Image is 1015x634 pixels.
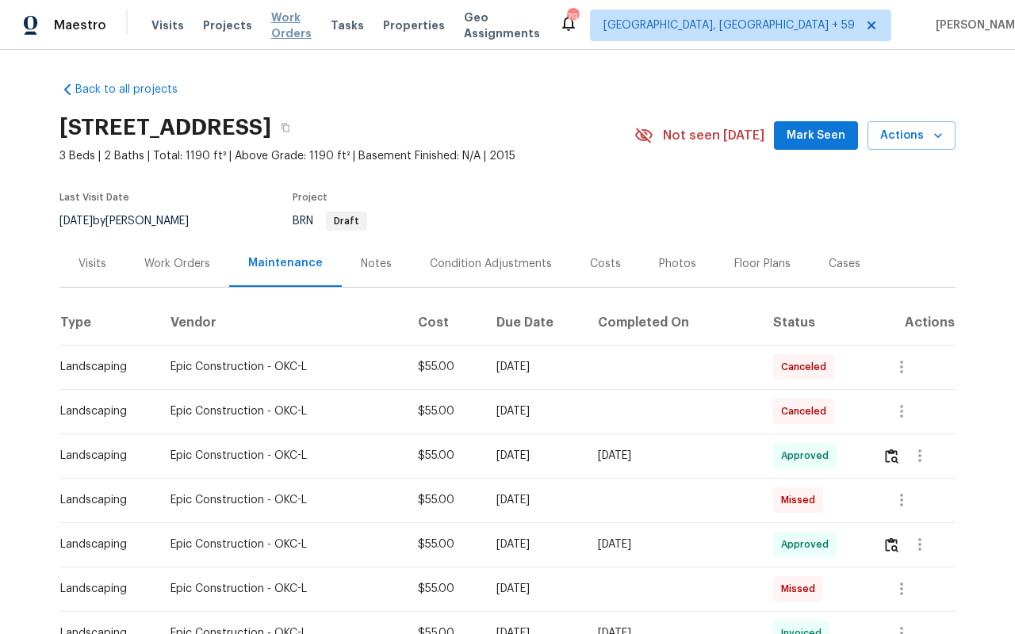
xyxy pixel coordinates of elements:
[663,128,764,143] span: Not seen [DATE]
[203,17,252,33] span: Projects
[59,148,634,164] span: 3 Beds | 2 Baths | Total: 1190 ft² | Above Grade: 1190 ft² | Basement Finished: N/A | 2015
[496,448,573,464] div: [DATE]
[603,17,855,33] span: [GEOGRAPHIC_DATA], [GEOGRAPHIC_DATA] + 59
[484,300,585,345] th: Due Date
[151,17,184,33] span: Visits
[383,17,445,33] span: Properties
[883,437,901,475] button: Review Icon
[464,10,540,41] span: Geo Assignments
[59,193,129,202] span: Last Visit Date
[781,359,833,375] span: Canceled
[170,359,392,375] div: Epic Construction - OKC-L
[567,10,578,25] div: 797
[418,448,472,464] div: $55.00
[79,256,106,272] div: Visits
[59,82,212,97] a: Back to all projects
[60,359,145,375] div: Landscaping
[60,448,145,464] div: Landscaping
[590,256,621,272] div: Costs
[598,448,747,464] div: [DATE]
[496,403,573,419] div: [DATE]
[59,216,93,227] span: [DATE]
[418,581,472,597] div: $55.00
[781,403,833,419] span: Canceled
[331,20,364,31] span: Tasks
[870,300,956,345] th: Actions
[170,448,392,464] div: Epic Construction - OKC-L
[248,255,323,271] div: Maintenance
[868,121,956,151] button: Actions
[271,10,312,41] span: Work Orders
[496,537,573,552] div: [DATE]
[60,537,145,552] div: Landscaping
[170,537,392,552] div: Epic Construction - OKC-L
[405,300,485,345] th: Cost
[781,448,835,464] span: Approved
[781,581,822,597] span: Missed
[829,256,860,272] div: Cases
[781,492,822,508] span: Missed
[496,359,573,375] div: [DATE]
[59,300,158,345] th: Type
[60,403,145,419] div: Landscaping
[883,525,901,563] button: Review Icon
[170,403,392,419] div: Epic Construction - OKC-L
[170,581,392,597] div: Epic Construction - OKC-L
[734,256,791,272] div: Floor Plans
[496,492,573,508] div: [DATE]
[158,300,404,345] th: Vendor
[430,256,552,272] div: Condition Adjustments
[885,537,898,552] img: Review Icon
[327,216,366,226] span: Draft
[760,300,870,345] th: Status
[418,403,472,419] div: $55.00
[774,121,858,151] button: Mark Seen
[781,537,835,552] span: Approved
[418,537,472,552] div: $55.00
[885,449,898,464] img: Review Icon
[361,256,392,272] div: Notes
[271,113,300,142] button: Copy Address
[59,212,208,231] div: by [PERSON_NAME]
[659,256,696,272] div: Photos
[418,492,472,508] div: $55.00
[293,193,327,202] span: Project
[880,126,943,146] span: Actions
[585,300,760,345] th: Completed On
[59,120,271,136] h2: [STREET_ADDRESS]
[418,359,472,375] div: $55.00
[144,256,210,272] div: Work Orders
[496,581,573,597] div: [DATE]
[787,126,845,146] span: Mark Seen
[598,537,747,552] div: [DATE]
[54,17,106,33] span: Maestro
[60,581,145,597] div: Landscaping
[60,492,145,508] div: Landscaping
[170,492,392,508] div: Epic Construction - OKC-L
[293,216,367,227] span: BRN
